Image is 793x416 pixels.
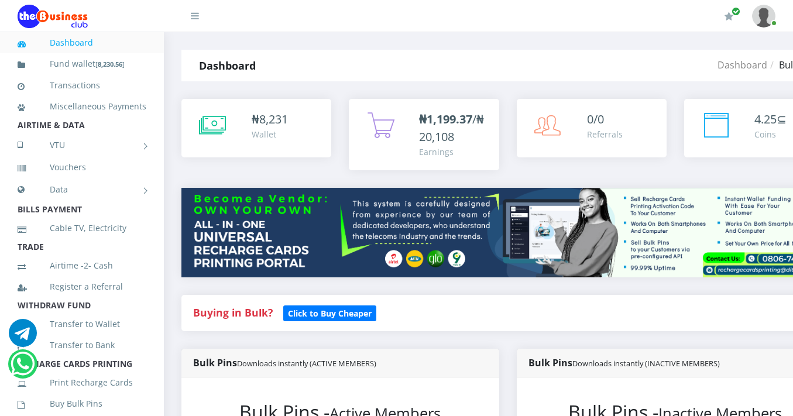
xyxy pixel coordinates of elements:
[237,358,376,369] small: Downloads instantly (ACTIVE MEMBERS)
[718,59,767,71] a: Dashboard
[732,7,740,16] span: Renew/Upgrade Subscription
[199,59,256,73] strong: Dashboard
[252,111,288,128] div: ₦
[18,311,146,338] a: Transfer to Wallet
[193,356,376,369] strong: Bulk Pins
[419,111,472,127] b: ₦1,199.37
[18,93,146,120] a: Miscellaneous Payments
[193,305,273,319] strong: Buying in Bulk?
[528,356,720,369] strong: Bulk Pins
[419,111,484,145] span: /₦20,108
[283,305,376,319] a: Click to Buy Cheaper
[754,111,777,127] span: 4.25
[349,99,499,170] a: ₦1,199.37/₦20,108 Earnings
[587,111,604,127] span: 0/0
[18,252,146,279] a: Airtime -2- Cash
[18,332,146,359] a: Transfer to Bank
[752,5,775,27] img: User
[98,60,122,68] b: 8,230.56
[95,60,125,68] small: [ ]
[9,328,37,347] a: Chat for support
[11,359,35,378] a: Chat for support
[18,72,146,99] a: Transactions
[18,50,146,78] a: Fund wallet[8,230.56]
[18,273,146,300] a: Register a Referral
[18,175,146,204] a: Data
[754,128,787,140] div: Coins
[517,99,667,157] a: 0/0 Referrals
[725,12,733,21] i: Renew/Upgrade Subscription
[18,215,146,242] a: Cable TV, Electricity
[18,130,146,160] a: VTU
[18,29,146,56] a: Dashboard
[18,5,88,28] img: Logo
[252,128,288,140] div: Wallet
[18,154,146,181] a: Vouchers
[288,308,372,319] b: Click to Buy Cheaper
[259,111,288,127] span: 8,231
[18,369,146,396] a: Print Recharge Cards
[181,99,331,157] a: ₦8,231 Wallet
[419,146,487,158] div: Earnings
[754,111,787,128] div: ⊆
[587,128,623,140] div: Referrals
[572,358,720,369] small: Downloads instantly (INACTIVE MEMBERS)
